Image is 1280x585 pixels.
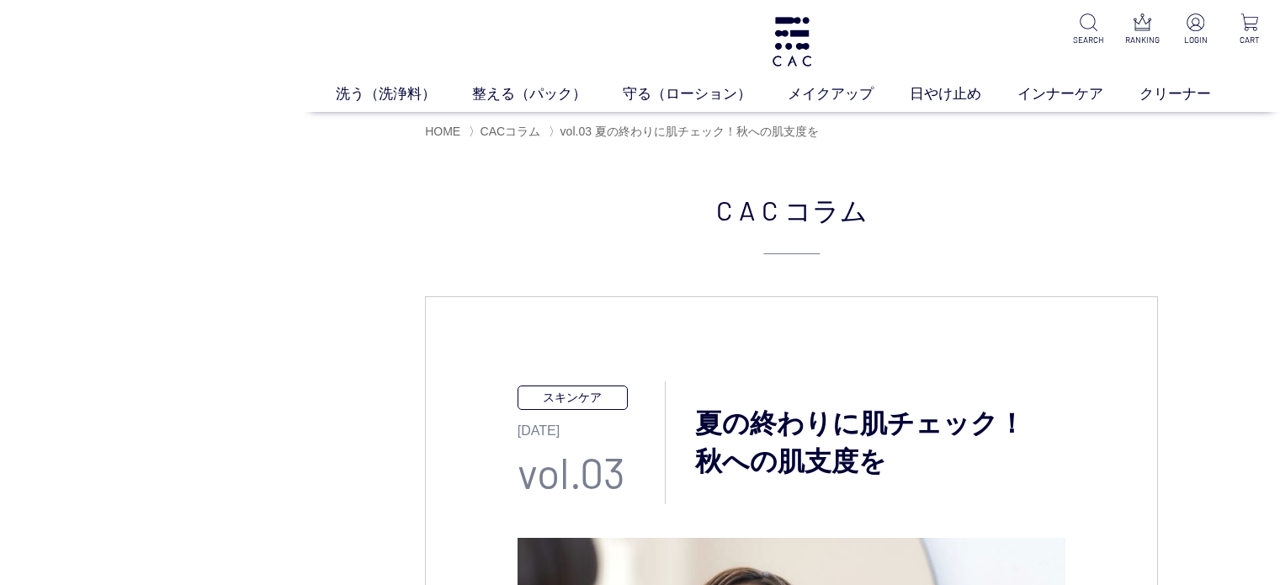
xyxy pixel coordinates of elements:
[1178,34,1213,46] p: LOGIN
[472,83,623,105] a: 整える（パック）
[425,125,460,138] a: HOME
[560,125,819,138] span: vol.03 夏の終わりに肌チェック！秋への肌支度を
[518,441,665,504] p: vol.03
[1017,83,1139,105] a: インナーケア
[623,83,788,105] a: 守る（ローション）
[1232,34,1267,46] p: CART
[1232,13,1267,46] a: CART
[1125,34,1160,46] p: RANKING
[481,125,541,138] a: CACコラム
[784,189,868,230] span: コラム
[1071,34,1106,46] p: SEARCH
[910,83,1017,105] a: 日やけ止め
[770,17,814,66] img: logo
[1071,13,1106,46] a: SEARCH
[336,83,472,105] a: 洗う（洗浄料）
[518,386,628,410] p: スキンケア
[1125,13,1160,46] a: RANKING
[666,405,1066,481] h3: 夏の終わりに肌チェック！ 秋への肌支度を
[1139,83,1247,105] a: クリーナー
[469,124,545,140] li: 〉
[1178,13,1213,46] a: LOGIN
[549,124,823,140] li: 〉
[425,189,1158,254] h2: CAC
[788,83,910,105] a: メイクアップ
[518,410,665,441] p: [DATE]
